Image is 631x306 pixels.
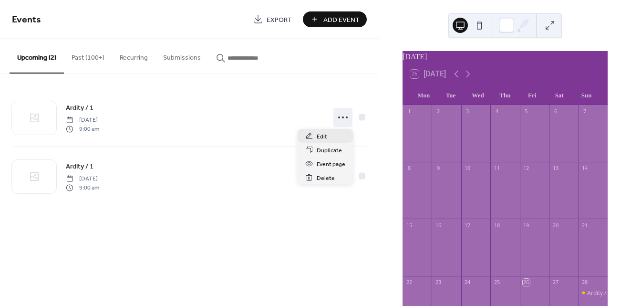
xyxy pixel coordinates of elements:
div: 25 [493,279,500,286]
div: 17 [464,222,471,229]
button: Past (100+) [64,39,112,73]
div: 28 [581,279,589,286]
div: 12 [523,165,530,172]
div: Thu [491,86,518,105]
div: Sat [546,86,573,105]
span: Export [267,15,292,25]
button: Recurring [112,39,155,73]
a: Export [246,11,299,27]
div: 13 [552,165,559,172]
div: Fri [518,86,546,105]
span: Ardity / 1 [66,103,93,113]
span: Duplicate [317,146,342,156]
div: 21 [581,222,589,229]
span: Add Event [323,15,360,25]
div: 6 [552,108,559,115]
div: 16 [434,222,442,229]
div: Tue [437,86,465,105]
div: 20 [552,222,559,229]
div: 2 [434,108,442,115]
div: 4 [493,108,500,115]
a: Ardity / 1 [66,102,93,113]
div: 24 [464,279,471,286]
div: 15 [405,222,413,229]
div: Ardity / 1 [579,289,608,297]
div: 7 [581,108,589,115]
div: 26 [523,279,530,286]
span: [DATE] [66,116,99,125]
div: 9 [434,165,442,172]
button: Add Event [303,11,367,27]
button: Upcoming (2) [10,39,64,74]
div: 10 [464,165,471,172]
div: 23 [434,279,442,286]
div: 19 [523,222,530,229]
div: 22 [405,279,413,286]
div: Sun [573,86,600,105]
button: Submissions [155,39,208,73]
span: Event page [317,159,345,169]
div: 27 [552,279,559,286]
div: 11 [493,165,500,172]
div: Mon [410,86,437,105]
div: 3 [464,108,471,115]
div: Wed [465,86,492,105]
div: 8 [405,165,413,172]
div: [DATE] [403,51,608,63]
span: [DATE] [66,175,99,183]
div: Ardity / 1 [587,289,611,297]
span: 9:00 am [66,183,99,192]
div: 1 [405,108,413,115]
div: 5 [523,108,530,115]
span: Events [12,11,41,29]
span: Edit [317,132,327,142]
a: Ardity / 1 [66,161,93,172]
span: Ardity / 1 [66,162,93,172]
div: 14 [581,165,589,172]
span: Delete [317,173,335,183]
span: 9:00 am [66,125,99,133]
div: 18 [493,222,500,229]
